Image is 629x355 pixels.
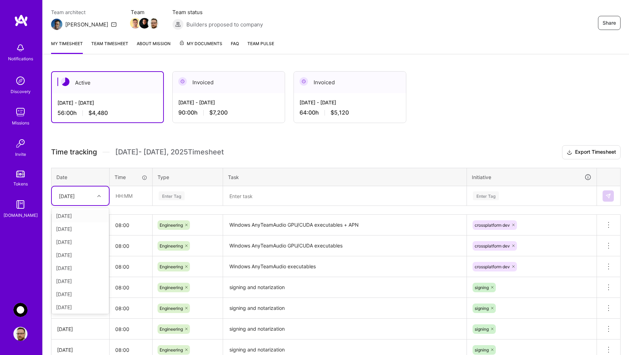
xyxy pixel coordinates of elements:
a: FAQ [231,40,239,54]
span: Share [603,19,616,26]
span: signing [475,285,489,290]
img: Submit [605,193,611,199]
img: logo [14,14,28,27]
div: 90:00 h [178,109,279,116]
div: Invite [15,151,26,158]
span: Engineering [160,326,183,332]
div: Enter Tag [473,190,499,201]
div: [DATE] - [DATE] [300,99,400,106]
div: Enter Tag [159,190,185,201]
div: Missions [12,119,29,127]
div: Time [115,173,147,181]
div: Invoiced [294,72,406,93]
a: My Documents [179,40,222,54]
div: 56:00 h [57,109,158,117]
span: signing [475,306,489,311]
span: Team status [172,8,263,16]
span: [DATE] - [DATE] , 2025 Timesheet [115,148,224,157]
div: [DATE] [52,288,109,301]
span: Engineering [160,285,183,290]
textarea: Windows AnyTeamAudio executables [224,257,466,276]
span: Engineering [160,243,183,249]
i: icon Chevron [97,194,101,198]
a: User Avatar [12,327,29,341]
button: Share [598,16,621,30]
div: [DATE] [52,262,109,275]
div: Invoiced [173,72,285,93]
div: [DATE] [59,192,75,200]
span: Builders proposed to company [186,21,263,28]
img: Invoiced [178,77,187,86]
div: [DATE] [57,346,104,354]
div: Notifications [8,55,33,62]
div: Initiative [472,173,592,181]
span: Engineering [160,306,183,311]
input: HH:MM [110,299,152,318]
img: teamwork [13,105,27,119]
img: Builders proposed to company [172,19,184,30]
a: About Mission [137,40,171,54]
img: Team Member Avatar [148,18,159,29]
img: bell [13,41,27,55]
img: User Avatar [13,327,27,341]
img: Team Member Avatar [139,18,150,29]
div: [DATE] [52,301,109,314]
div: 64:00 h [300,109,400,116]
th: Date [51,168,110,186]
img: Team Architect [51,19,62,30]
span: crossplatform dev [475,264,510,269]
span: Team [131,8,158,16]
div: [DATE] [52,235,109,249]
span: Team Pulse [247,41,274,46]
div: [DATE] [57,325,104,333]
button: Export Timesheet [562,145,621,159]
a: Team Member Avatar [131,17,140,29]
span: signing [475,347,489,353]
input: HH:MM [110,320,152,338]
span: $4,480 [88,109,108,117]
span: My Documents [179,40,222,48]
div: [DATE] [52,275,109,288]
textarea: signing and notarization [224,319,466,339]
a: Team timesheet [91,40,128,54]
input: HH:MM [110,237,152,255]
input: HH:MM [110,257,152,276]
i: icon Mail [111,22,117,27]
img: Active [61,78,69,86]
div: Tokens [13,180,28,188]
span: Engineering [160,347,183,353]
a: Team Pulse [247,40,274,54]
div: Discovery [11,88,31,95]
input: HH:MM [110,186,152,205]
span: $7,200 [209,109,228,116]
input: HH:MM [110,216,152,234]
textarea: Windows AnyTeamAudio GPU/CUDA executables [224,236,466,256]
img: Team Member Avatar [130,18,141,29]
img: Invite [13,136,27,151]
a: Team Member Avatar [149,17,158,29]
img: guide book [13,197,27,212]
img: AnyTeam: Team for AI-Powered Sales Platform [13,303,27,317]
img: tokens [16,171,25,177]
div: [PERSON_NAME] [65,21,108,28]
div: [DATE] [52,249,109,262]
a: AnyTeam: Team for AI-Powered Sales Platform [12,303,29,317]
div: [DATE] [52,209,109,222]
div: Active [52,72,163,93]
a: My timesheet [51,40,83,54]
i: icon Download [567,149,572,156]
img: Invoiced [300,77,308,86]
span: $5,120 [331,109,349,116]
span: signing [475,326,489,332]
span: Team architect [51,8,117,16]
div: [DATE] [52,222,109,235]
div: [DOMAIN_NAME] [4,212,38,219]
span: crossplatform dev [475,222,510,228]
input: HH:MM [110,278,152,297]
div: [DATE] - [DATE] [178,99,279,106]
textarea: signing and notarization [224,299,466,318]
th: Type [153,168,223,186]
span: Engineering [160,222,183,228]
img: discovery [13,74,27,88]
textarea: signing and notarization [224,278,466,297]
